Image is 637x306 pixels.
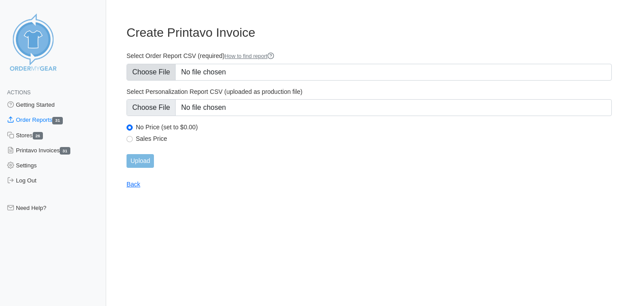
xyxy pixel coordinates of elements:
[127,181,140,188] a: Back
[127,25,612,40] h3: Create Printavo Invoice
[60,147,70,155] span: 31
[33,132,43,139] span: 26
[136,135,612,143] label: Sales Price
[127,154,154,168] input: Upload
[7,89,31,96] span: Actions
[136,123,612,131] label: No Price (set to $0.00)
[127,88,612,96] label: Select Personalization Report CSV (uploaded as production file)
[127,52,612,60] label: Select Order Report CSV (required)
[52,117,63,124] span: 31
[225,53,275,59] a: How to find report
